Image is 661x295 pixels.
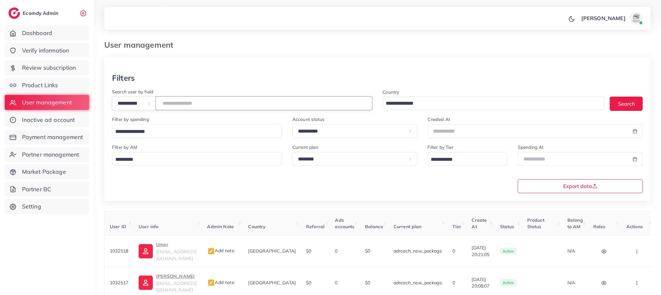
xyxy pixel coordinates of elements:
[518,144,544,150] label: Spending At
[207,279,215,287] img: admin_note.cdd0b510.svg
[365,280,370,286] span: $0
[112,124,282,138] div: Search for option
[472,217,487,230] span: Create At
[5,60,89,75] a: Review subscription
[428,144,453,150] label: Filter by Tier
[384,99,597,109] input: Search for option
[22,150,79,159] span: Partner management
[23,10,60,16] h2: Ecomdy Admin
[139,241,197,262] a: Umer[EMAIL_ADDRESS][DOMAIN_NAME]
[452,280,455,286] span: 0
[5,43,89,58] a: Verify information
[248,224,266,230] span: Country
[567,248,575,254] span: N/A
[564,183,598,189] span: Export data
[112,116,149,123] label: Filter by spending
[22,98,72,107] span: User management
[306,280,311,286] span: $0
[156,241,197,248] p: Umer
[22,46,69,55] span: Verify information
[139,272,197,293] a: [PERSON_NAME][EMAIL_ADDRESS][DOMAIN_NAME]
[518,179,643,193] button: Export data
[110,248,128,254] span: 1032518
[207,224,234,230] span: Admin Note
[22,202,41,211] span: Setting
[306,224,325,230] span: Referral
[5,112,89,127] a: Inactive ad account
[610,97,643,111] button: Search
[113,127,274,137] input: Search for option
[248,248,296,254] span: [GEOGRAPHIC_DATA]
[5,95,89,110] a: User management
[452,224,462,230] span: Tier
[112,73,135,83] h3: Filters
[452,248,455,254] span: 0
[500,248,517,255] span: active
[428,116,450,123] label: Created At
[22,81,58,89] span: Product Links
[207,248,234,254] span: Add note
[593,224,606,230] span: Roles
[112,152,282,166] div: Search for option
[567,280,575,286] span: N/A
[527,217,544,230] span: Product Status
[383,97,605,110] div: Search for option
[578,12,645,25] a: [PERSON_NAME]avatar
[393,224,422,230] span: Current plan
[5,147,89,162] a: Partner management
[156,280,197,293] span: [EMAIL_ADDRESS][DOMAIN_NAME]
[5,78,89,93] a: Product Links
[139,276,153,290] img: ic-user-info.36bf1079.svg
[626,224,643,230] span: Actions
[335,248,338,254] span: 0
[207,279,234,285] span: Add note
[156,249,197,261] span: [EMAIL_ADDRESS][DOMAIN_NAME]
[139,244,153,258] img: ic-user-info.36bf1079.svg
[292,116,325,123] label: Account status
[5,164,89,179] a: Market Package
[22,116,75,124] span: Inactive ad account
[8,7,20,19] img: logo
[335,280,338,286] span: 0
[292,144,318,150] label: Current plan
[5,199,89,214] a: Setting
[429,155,499,165] input: Search for option
[500,224,514,230] span: Status
[5,26,89,41] a: Dashboard
[5,130,89,145] a: Payment management
[306,248,311,254] span: $0
[581,14,626,22] p: [PERSON_NAME]
[22,168,66,176] span: Market Package
[567,217,583,230] span: Belong to AM
[22,185,51,194] span: Partner BC
[248,280,296,286] span: [GEOGRAPHIC_DATA]
[112,88,153,95] label: Search user by field
[472,276,490,289] span: [DATE] 20:08:07
[383,89,399,95] label: Country
[365,224,383,230] span: Balance
[113,155,274,165] input: Search for option
[630,12,643,25] img: avatar
[5,182,89,197] a: Partner BC
[335,217,355,230] span: Ads accounts
[110,280,128,286] span: 1032517
[393,280,442,286] span: adreach_new_package
[22,64,76,72] span: Review subscription
[112,144,137,150] label: Filter by AM
[22,29,52,37] span: Dashboard
[365,248,370,254] span: $0
[104,40,178,50] h3: User management
[110,224,126,230] span: User ID
[156,272,197,280] p: [PERSON_NAME]
[500,279,517,286] span: active
[393,248,442,254] span: adreach_new_package
[472,244,490,258] span: [DATE] 20:21:05
[207,247,215,255] img: admin_note.cdd0b510.svg
[22,133,83,141] span: Payment management
[139,224,158,230] span: User info
[428,152,507,166] div: Search for option
[8,7,60,19] a: logoEcomdy Admin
